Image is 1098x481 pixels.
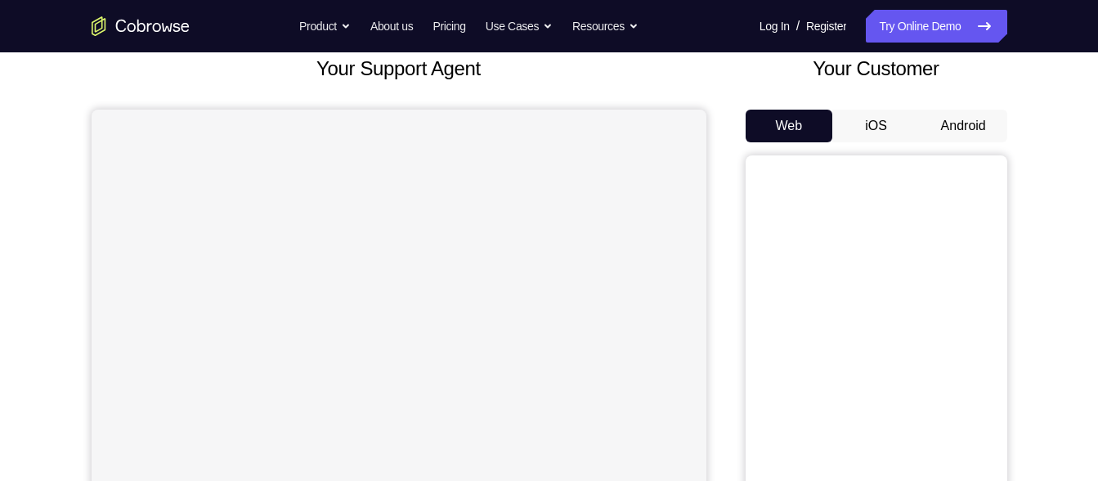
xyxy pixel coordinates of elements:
button: Product [299,10,351,43]
button: iOS [832,110,920,142]
a: Register [806,10,846,43]
a: Try Online Demo [866,10,1006,43]
button: Resources [572,10,639,43]
a: Go to the home page [92,16,190,36]
a: About us [370,10,413,43]
button: Android [920,110,1007,142]
button: Use Cases [486,10,553,43]
h2: Your Customer [746,54,1007,83]
button: Web [746,110,833,142]
span: / [796,16,800,36]
a: Log In [760,10,790,43]
h2: Your Support Agent [92,54,706,83]
a: Pricing [432,10,465,43]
